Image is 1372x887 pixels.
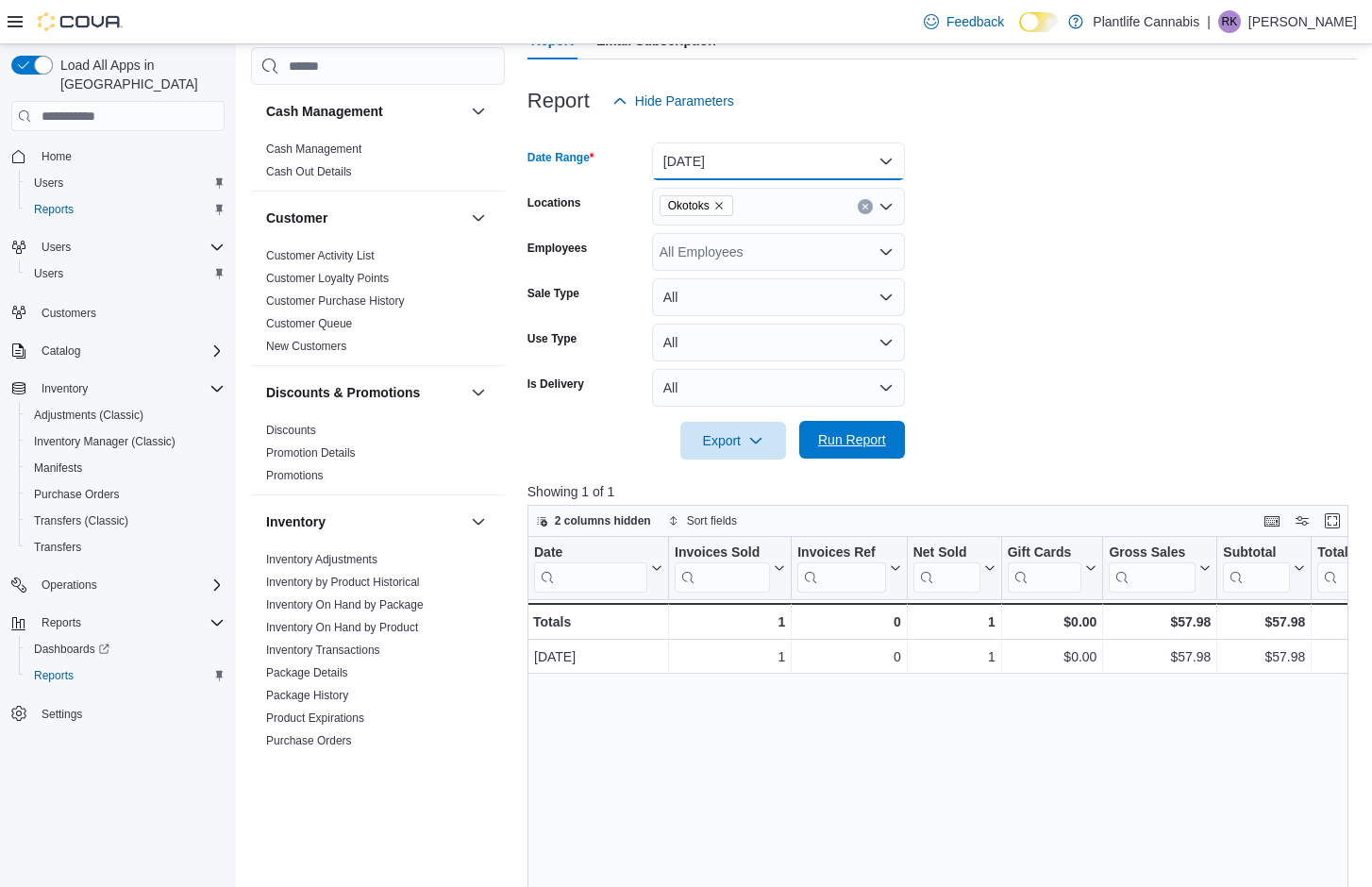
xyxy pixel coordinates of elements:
[266,102,383,121] h3: Cash Management
[266,733,352,748] span: Purchase Orders
[533,611,662,633] div: Totals
[266,293,405,309] span: Customer Purchase History
[799,421,905,459] button: Run Report
[467,207,490,229] button: Customer
[527,150,594,165] label: Date Range
[26,404,151,427] a: Adjustments (Classic)
[34,340,88,362] button: Catalog
[19,260,232,287] button: Users
[34,236,225,259] span: Users
[251,548,505,805] div: Inventory
[42,149,72,164] span: Home
[26,664,225,687] span: Reports
[818,430,886,449] span: Run Report
[916,3,1012,41] a: Feedback
[797,544,900,593] button: Invoices Ref
[912,544,995,593] button: Net Sold
[467,381,490,404] button: Discounts & Promotions
[26,483,127,506] a: Purchase Orders
[266,575,420,590] span: Inventory by Product Historical
[34,611,89,634] button: Reports
[34,611,225,634] span: Reports
[26,664,81,687] a: Reports
[1007,544,1081,562] div: Gift Cards
[26,172,225,194] span: Users
[34,300,225,324] span: Customers
[266,446,356,460] a: Promotion Details
[527,241,587,256] label: Employees
[266,383,420,402] h3: Discounts & Promotions
[266,598,424,611] a: Inventory On Hand by Package
[26,536,89,559] a: Transfers
[534,544,647,562] div: Date
[675,544,770,562] div: Invoices Sold
[527,331,577,346] label: Use Type
[1291,510,1313,532] button: Display options
[635,92,734,110] span: Hide Parameters
[266,294,405,308] a: Customer Purchase History
[4,338,232,364] button: Catalog
[1222,10,1238,33] span: RK
[912,544,979,593] div: Net Sold
[26,510,225,532] span: Transfers (Classic)
[4,572,232,598] button: Operations
[675,645,785,668] div: 1
[266,271,389,286] span: Customer Loyalty Points
[266,666,348,679] a: Package Details
[26,430,225,453] span: Inventory Manager (Classic)
[34,487,120,502] span: Purchase Orders
[1223,544,1290,593] div: Subtotal
[467,100,490,123] button: Cash Management
[26,457,90,479] a: Manifests
[266,317,352,330] a: Customer Queue
[527,286,579,301] label: Sale Type
[251,419,505,494] div: Discounts & Promotions
[34,434,176,449] span: Inventory Manager (Classic)
[34,540,81,555] span: Transfers
[266,512,326,531] h3: Inventory
[528,510,659,532] button: 2 columns hidden
[1248,10,1357,33] p: [PERSON_NAME]
[1223,544,1290,562] div: Subtotal
[605,82,742,120] button: Hide Parameters
[19,428,232,455] button: Inventory Manager (Classic)
[266,468,324,483] span: Promotions
[34,703,90,726] a: Settings
[4,376,232,402] button: Inventory
[1007,611,1096,633] div: $0.00
[26,198,225,221] span: Reports
[675,611,785,633] div: 1
[34,513,128,528] span: Transfers (Classic)
[534,645,662,668] div: [DATE]
[26,483,225,506] span: Purchase Orders
[266,424,316,437] a: Discounts
[266,469,324,482] a: Promotions
[42,381,88,396] span: Inventory
[1008,645,1097,668] div: $0.00
[527,482,1357,501] p: Showing 1 of 1
[912,611,995,633] div: 1
[266,164,352,179] span: Cash Out Details
[1109,544,1211,593] button: Gross Sales
[42,577,97,593] span: Operations
[266,512,463,531] button: Inventory
[53,56,225,93] span: Load All Apps in [GEOGRAPHIC_DATA]
[858,199,873,214] button: Clear input
[687,513,737,528] span: Sort fields
[266,142,361,156] a: Cash Management
[251,244,505,365] div: Customer
[34,408,143,423] span: Adjustments (Classic)
[266,316,352,331] span: Customer Queue
[42,615,81,630] span: Reports
[34,176,63,191] span: Users
[266,102,463,121] button: Cash Management
[19,402,232,428] button: Adjustments (Classic)
[266,620,418,635] span: Inventory On Hand by Product
[42,240,71,255] span: Users
[19,455,232,481] button: Manifests
[266,576,420,589] a: Inventory by Product Historical
[878,244,894,259] button: Open list of options
[19,481,232,508] button: Purchase Orders
[42,707,82,722] span: Settings
[266,165,352,178] a: Cash Out Details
